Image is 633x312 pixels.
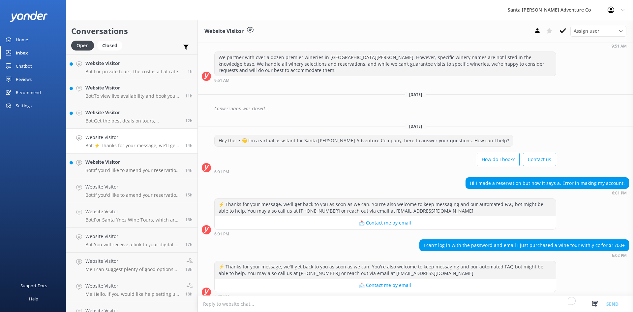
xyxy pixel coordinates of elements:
div: We partner with over a dozen premier wineries in [GEOGRAPHIC_DATA][PERSON_NAME]. However, specifi... [215,52,556,76]
p: Bot: Get the best deals on tours, adventures, and group activities in [GEOGRAPHIC_DATA][PERSON_NA... [85,118,180,124]
span: Assign user [574,27,599,35]
div: ⚡ Thanks for your message, we'll get back to you as soon as we can. You're also welcome to keep m... [215,261,556,279]
div: Aug 29 2025 09:51am (UTC -07:00) America/Tijuana [214,78,556,83]
h4: Website Visitor [85,233,180,240]
div: Support Docs [20,279,47,292]
a: Website VisitorBot:If you'd like to amend your reservation, please contact the Santa [PERSON_NAME... [66,178,197,203]
div: Sep 04 2025 06:01pm (UTC -07:00) America/Tijuana [466,191,629,195]
span: Sep 04 2025 04:19pm (UTC -07:00) America/Tijuana [185,192,193,198]
img: yonder-white-logo.png [10,11,48,22]
p: Me: Hello, if you would like help setting up a tour please call our number, we cannot setup tours... [85,291,180,297]
div: Open [71,41,94,51]
p: Bot: If you'd like to amend your reservation, please contact the Santa [PERSON_NAME] Adventure Co... [85,167,180,173]
strong: 9:51 AM [612,44,627,48]
a: Website VisitorBot:For private tours, the cost is a flat rate depending on the type of tour. For ... [66,54,197,79]
h4: Website Visitor [85,183,180,191]
button: 📩 Contact me by email [215,216,556,229]
div: Closed [97,41,122,51]
div: Sep 04 2025 06:02pm (UTC -07:00) America/Tijuana [419,253,629,258]
div: Hi I made a reservation but now it says a. Error in making my account. [466,178,629,189]
h4: Website Visitor [85,60,183,67]
textarea: To enrich screen reader interactions, please activate Accessibility in Grammarly extension settings [198,296,633,312]
span: [DATE] [405,92,426,97]
span: Sep 04 2025 02:14pm (UTC -07:00) America/Tijuana [185,266,193,272]
a: Website VisitorMe:Hello, if you would like help setting up a tour please call our number, we cann... [66,277,197,302]
div: Assign User [570,26,626,36]
strong: 6:01 PM [214,232,229,236]
p: Bot: For Santa Ynez Wine Tours, which are part of the Mainland tours, full refunds are available ... [85,217,180,223]
h4: Website Visitor [85,208,180,215]
strong: 6:02 PM [214,295,229,298]
span: Sep 04 2025 08:55pm (UTC -07:00) America/Tijuana [185,93,193,99]
h4: Website Visitor [85,84,180,91]
div: Inbox [16,46,28,59]
strong: 9:51 AM [214,79,229,83]
span: Sep 04 2025 06:02pm (UTC -07:00) America/Tijuana [185,143,193,148]
span: Sep 04 2025 08:07pm (UTC -07:00) America/Tijuana [185,118,193,123]
a: Website VisitorMe:I can suggest plenty of good options within [GEOGRAPHIC_DATA] but I may not hav... [66,253,197,277]
button: 📩 Contact me by email [215,279,556,292]
div: Reviews [16,73,32,86]
div: I can't log in with the password and email I just purchased a wine tour with.y cc for $1700+ [420,240,629,251]
div: Conversation was closed. [214,103,629,114]
button: Contact us [523,153,556,166]
span: [DATE] [405,123,426,129]
p: Bot: ⚡ Thanks for your message, we'll get back to you as soon as we can. You're also welcome to k... [85,143,180,149]
div: Sep 04 2025 06:01pm (UTC -07:00) America/Tijuana [214,169,556,174]
span: Sep 04 2025 05:26pm (UTC -07:00) America/Tijuana [185,167,193,173]
div: Chatbot [16,59,32,73]
p: Bot: To view live availability and book your Santa [PERSON_NAME] Adventure tour, click [URL][DOMA... [85,93,180,99]
span: Sep 04 2025 03:12pm (UTC -07:00) America/Tijuana [185,242,193,247]
strong: 6:02 PM [612,254,627,258]
a: Website VisitorBot:Get the best deals on tours, adventures, and group activities in [GEOGRAPHIC_D... [66,104,197,129]
a: Website VisitorBot:⚡ Thanks for your message, we'll get back to you as soon as we can. You're als... [66,129,197,154]
p: Me: I can suggest plenty of good options within [GEOGRAPHIC_DATA] but I may not have all the info... [85,266,180,272]
a: Closed [97,42,126,49]
a: Website VisitorBot:You will receive a link to your digital waiver form in your confirmation email... [66,228,197,253]
h2: Conversations [71,25,193,37]
h4: Website Visitor [85,158,180,166]
span: Sep 05 2025 07:15am (UTC -07:00) America/Tijuana [188,68,193,74]
div: Home [16,33,28,46]
h4: Website Visitor [85,282,180,290]
button: How do I book? [477,153,520,166]
div: Sep 04 2025 06:01pm (UTC -07:00) America/Tijuana [214,231,556,236]
div: Help [29,292,38,305]
a: Website VisitorBot:For Santa Ynez Wine Tours, which are part of the Mainland tours, full refunds ... [66,203,197,228]
div: Settings [16,99,32,112]
strong: 6:01 PM [612,191,627,195]
h4: Website Visitor [85,109,180,116]
div: Hey there 👋 I'm a virtual assistant for Santa [PERSON_NAME] Adventure Company, here to answer you... [215,135,513,146]
p: Bot: If you'd like to amend your reservation, please contact the Santa [PERSON_NAME] Adventure Co... [85,192,180,198]
a: Website VisitorBot:To view live availability and book your Santa [PERSON_NAME] Adventure tour, cl... [66,79,197,104]
div: Sep 04 2025 06:02pm (UTC -07:00) America/Tijuana [214,294,556,298]
div: Recommend [16,86,41,99]
h4: Website Visitor [85,258,180,265]
a: Website VisitorBot:If you'd like to amend your reservation, please contact the Santa [PERSON_NAME... [66,154,197,178]
span: Sep 04 2025 03:44pm (UTC -07:00) America/Tijuana [185,217,193,223]
div: ⚡ Thanks for your message, we'll get back to you as soon as we can. You're also welcome to keep m... [215,199,556,216]
h4: Website Visitor [85,134,180,141]
span: Sep 04 2025 02:09pm (UTC -07:00) America/Tijuana [185,291,193,297]
div: 2025-09-03T10:33:18.404 [202,103,629,114]
strong: 6:01 PM [214,170,229,174]
p: Bot: You will receive a link to your digital waiver form in your confirmation email. Each guest m... [85,242,180,248]
div: Aug 29 2025 09:51am (UTC -07:00) America/Tijuana [531,44,629,48]
p: Bot: For private tours, the cost is a flat rate depending on the type of tour. For group tours, t... [85,69,183,75]
a: Open [71,42,97,49]
h3: Website Visitor [204,27,244,36]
